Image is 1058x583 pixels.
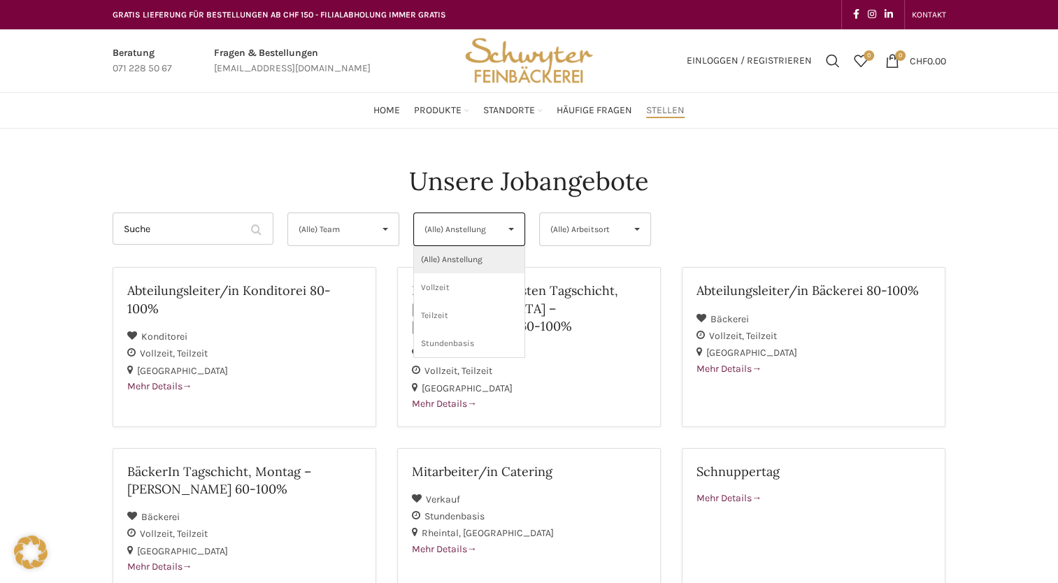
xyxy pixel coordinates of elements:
[106,96,953,124] div: Main navigation
[373,104,400,117] span: Home
[878,47,953,75] a: 0 CHF0.00
[127,463,362,498] h2: BäckerIn Tagschicht, Montag – [PERSON_NAME] 60-100%
[426,348,464,360] span: Bäckerei
[696,363,762,375] span: Mehr Details
[414,301,524,329] li: Teilzeit
[113,10,446,20] span: GRATIS LIEFERUNG FÜR BESTELLUNGEN AB CHF 150 - FILIALABHOLUNG IMMER GRATIS
[847,47,875,75] div: Meine Wunschliste
[460,29,597,92] img: Bäckerei Schwyter
[414,329,524,357] li: Stundenbasis
[646,96,685,124] a: Stellen
[409,164,649,199] h4: Unsere Jobangebote
[483,96,543,124] a: Standorte
[127,282,362,317] h2: Abteilungsleiter/in Konditorei 80-100%
[682,267,945,426] a: Abteilungsleiter/in Bäckerei 80-100% Bäckerei Vollzeit Teilzeit [GEOGRAPHIC_DATA] Mehr Details
[214,45,371,77] a: Infobox link
[412,282,646,335] h2: BäckerIn Teigerposten Tagschicht, [GEOGRAPHIC_DATA] – [PERSON_NAME] 60-100%
[414,96,469,124] a: Produkte
[141,511,180,523] span: Bäckerei
[849,5,864,24] a: Facebook social link
[422,382,513,394] span: [GEOGRAPHIC_DATA]
[397,267,661,426] a: BäckerIn Teigerposten Tagschicht, [GEOGRAPHIC_DATA] – [PERSON_NAME] 60-100% Bäckerei Vollzeit Tei...
[710,313,749,325] span: Bäckerei
[113,213,273,245] input: Suche
[483,104,535,117] span: Standorte
[414,104,462,117] span: Produkte
[424,365,462,377] span: Vollzeit
[412,543,477,555] span: Mehr Details
[372,213,399,245] span: ▾
[141,331,187,343] span: Konditorei
[113,267,376,426] a: Abteilungsleiter/in Konditorei 80-100% Konditorei Vollzeit Teilzeit [GEOGRAPHIC_DATA] Mehr Details
[422,527,463,539] span: Rheintal
[460,54,597,66] a: Site logo
[905,1,953,29] div: Secondary navigation
[550,213,617,245] span: (Alle) Arbeitsort
[746,330,777,342] span: Teilzeit
[680,47,819,75] a: Einloggen / Registrieren
[463,527,554,539] span: [GEOGRAPHIC_DATA]
[910,55,946,66] bdi: 0.00
[140,347,177,359] span: Vollzeit
[137,545,228,557] span: [GEOGRAPHIC_DATA]
[624,213,650,245] span: ▾
[412,463,646,480] h2: Mitarbeiter/in Catering
[373,96,400,124] a: Home
[819,47,847,75] a: Suchen
[696,492,762,504] span: Mehr Details
[426,494,460,505] span: Verkauf
[687,56,812,66] span: Einloggen / Registrieren
[424,213,491,245] span: (Alle) Anstellung
[414,273,524,301] li: Vollzeit
[709,330,746,342] span: Vollzeit
[177,347,208,359] span: Teilzeit
[127,380,192,392] span: Mehr Details
[299,213,365,245] span: (Alle) Team
[412,398,477,410] span: Mehr Details
[910,55,927,66] span: CHF
[847,47,875,75] a: 0
[462,365,492,377] span: Teilzeit
[864,50,874,61] span: 0
[912,10,946,20] span: KONTAKT
[498,213,524,245] span: ▾
[113,45,172,77] a: Infobox link
[140,528,177,540] span: Vollzeit
[696,463,931,480] h2: Schnuppertag
[880,5,897,24] a: Linkedin social link
[557,104,632,117] span: Häufige Fragen
[864,5,880,24] a: Instagram social link
[557,96,632,124] a: Häufige Fragen
[424,510,485,522] span: Stundenbasis
[895,50,906,61] span: 0
[137,365,228,377] span: [GEOGRAPHIC_DATA]
[127,561,192,573] span: Mehr Details
[177,528,208,540] span: Teilzeit
[414,245,524,273] li: (Alle) Anstellung
[646,104,685,117] span: Stellen
[706,347,797,359] span: [GEOGRAPHIC_DATA]
[912,1,946,29] a: KONTAKT
[696,282,931,299] h2: Abteilungsleiter/in Bäckerei 80-100%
